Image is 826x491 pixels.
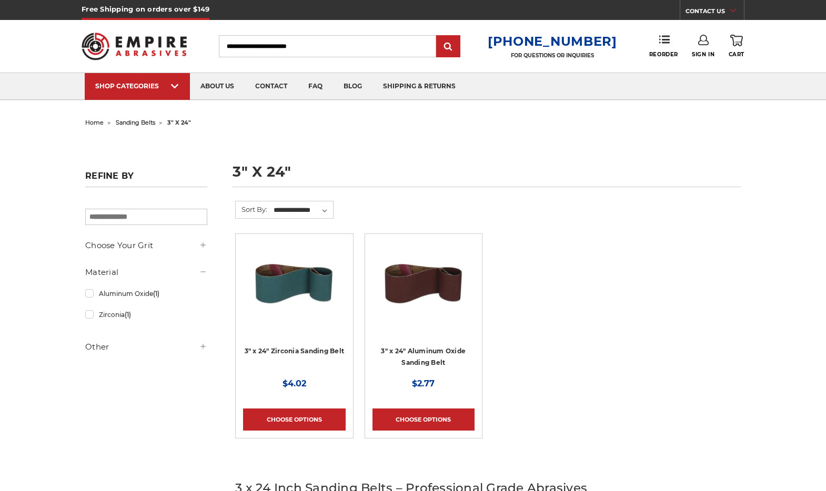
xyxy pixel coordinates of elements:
a: faq [298,73,333,100]
select: Sort By: [272,202,333,218]
a: sanding belts [116,119,155,126]
a: Reorder [649,35,678,57]
a: blog [333,73,372,100]
span: Reorder [649,51,678,58]
label: Sort By: [236,201,267,217]
img: 3" x 24" Aluminum Oxide Sanding Belt [381,241,466,325]
a: 3" x 24" Aluminum Oxide Sanding Belt [381,347,466,367]
span: (1) [125,311,131,319]
h5: Refine by [85,171,207,187]
a: Cart [729,35,744,58]
a: Aluminum Oxide [85,284,207,303]
a: Choose Options [243,408,345,431]
span: 3" x 24" [167,119,191,126]
img: 3" x 24" Zirconia Sanding Belt [252,241,336,325]
span: $2.77 [412,379,435,388]
a: about us [190,73,245,100]
span: Cart [729,51,744,58]
div: SHOP CATEGORIES [95,82,179,90]
a: [PHONE_NUMBER] [488,34,617,49]
a: 3" x 24" Zirconia Sanding Belt [245,347,345,355]
input: Submit [438,36,459,57]
span: $4.02 [283,379,306,388]
h5: Material [85,266,207,279]
a: shipping & returns [372,73,466,100]
h1: 3" x 24" [233,165,741,187]
a: home [85,119,104,126]
img: Empire Abrasives [82,26,187,67]
a: contact [245,73,298,100]
a: Zirconia [85,305,207,324]
a: 3" x 24" Zirconia Sanding Belt [243,241,345,343]
p: FOR QUESTIONS OR INQUIRIES [488,52,617,59]
h5: Choose Your Grit [85,239,207,252]
a: Choose Options [372,408,475,431]
a: 3" x 24" Aluminum Oxide Sanding Belt [372,241,475,343]
span: (1) [153,290,159,298]
h5: Other [85,341,207,353]
a: CONTACT US [686,5,744,20]
span: Sign In [692,51,714,58]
